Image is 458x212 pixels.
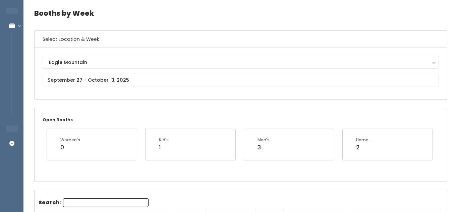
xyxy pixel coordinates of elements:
div: 0 [60,143,80,152]
label: Search: [39,198,149,207]
div: 2 [356,143,368,152]
input: Search: [63,198,149,207]
h4: Booths by Week [34,4,447,22]
div: Home [356,137,368,143]
h6: Select Location & Week [35,31,447,48]
div: Women's [60,137,80,143]
input: September 27 - October 3, 2025 [43,74,439,86]
div: 3 [257,143,270,152]
small: Open Booths [43,117,73,123]
div: 1 [159,143,169,152]
div: Kid's [159,137,169,143]
div: Men's [257,137,270,143]
button: Eagle Mountain [43,56,439,69]
div: Eagle Mountain [49,59,433,66]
